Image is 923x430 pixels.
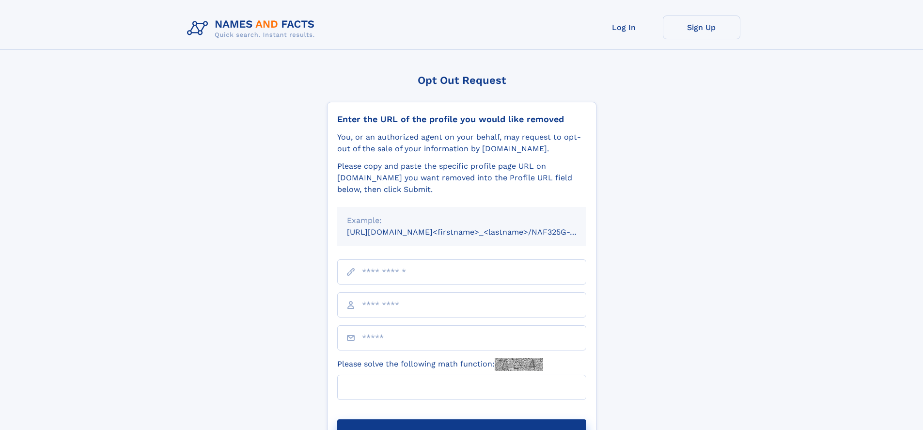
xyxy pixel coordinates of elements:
[337,131,586,155] div: You, or an authorized agent on your behalf, may request to opt-out of the sale of your informatio...
[327,74,596,86] div: Opt Out Request
[337,114,586,125] div: Enter the URL of the profile you would like removed
[663,16,740,39] a: Sign Up
[347,215,577,226] div: Example:
[585,16,663,39] a: Log In
[337,160,586,195] div: Please copy and paste the specific profile page URL on [DOMAIN_NAME] you want removed into the Pr...
[337,358,543,371] label: Please solve the following math function:
[347,227,605,237] small: [URL][DOMAIN_NAME]<firstname>_<lastname>/NAF325G-xxxxxxxx
[183,16,323,42] img: Logo Names and Facts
